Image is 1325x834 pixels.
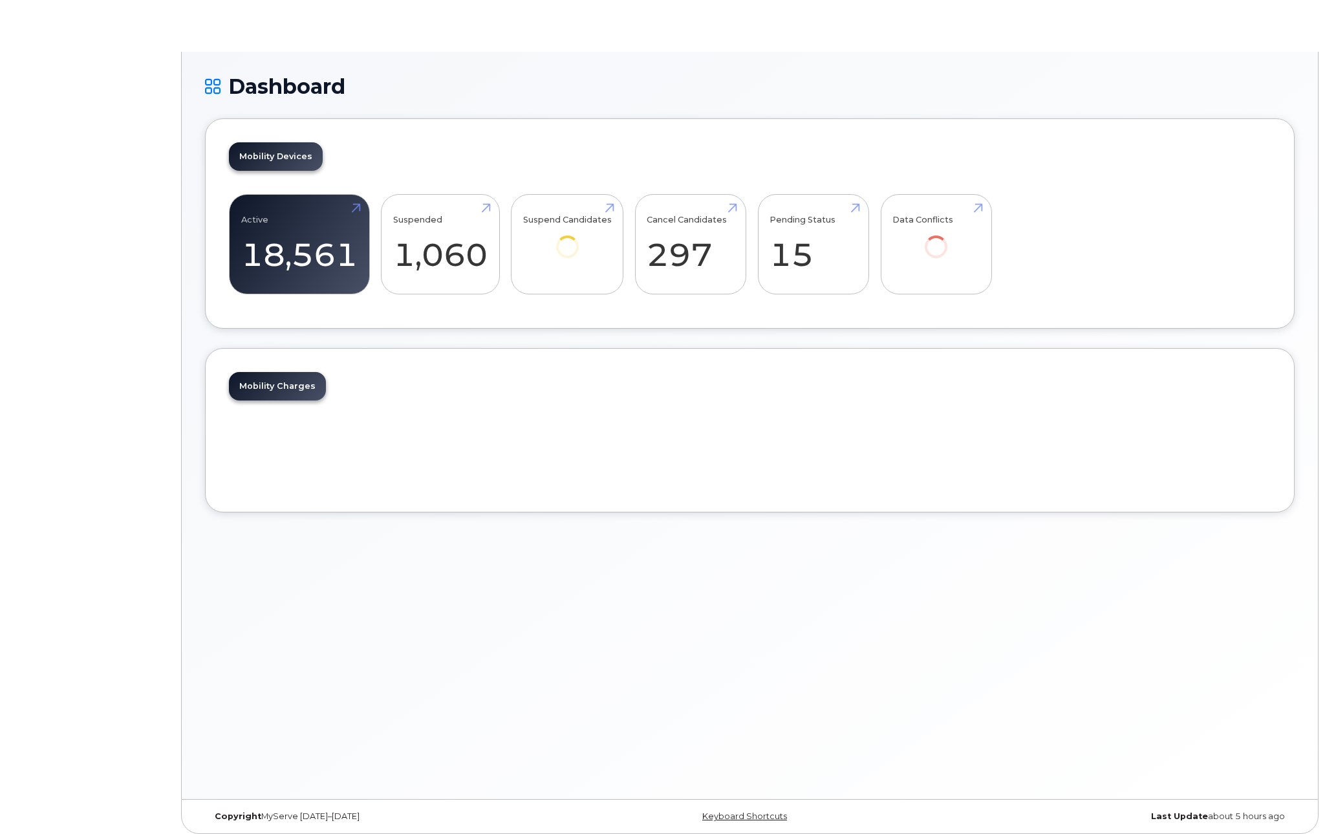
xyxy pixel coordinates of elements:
[205,811,568,822] div: MyServe [DATE]–[DATE]
[241,202,358,287] a: Active 18,561
[229,372,326,401] a: Mobility Charges
[892,202,980,276] a: Data Conflicts
[647,202,734,287] a: Cancel Candidates 297
[393,202,488,287] a: Suspended 1,060
[523,202,612,276] a: Suspend Candidates
[1151,811,1208,821] strong: Last Update
[215,811,261,821] strong: Copyright
[931,811,1295,822] div: about 5 hours ago
[205,75,1295,98] h1: Dashboard
[702,811,787,821] a: Keyboard Shortcuts
[229,142,323,171] a: Mobility Devices
[770,202,857,287] a: Pending Status 15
